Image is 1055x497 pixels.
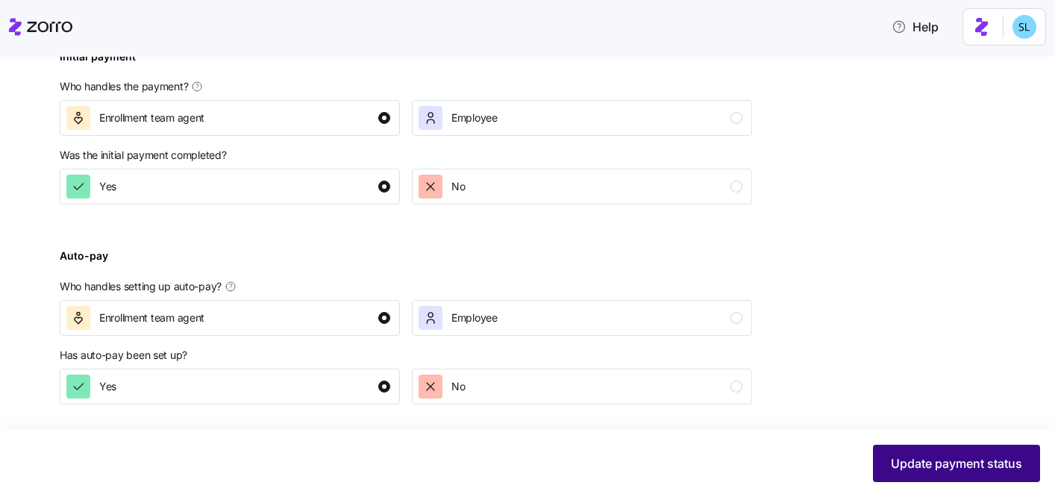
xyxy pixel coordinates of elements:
[60,148,226,163] span: Was the initial payment completed?
[99,310,204,325] span: Enrollment team agent
[60,248,108,276] div: Auto-pay
[451,110,498,125] span: Employee
[873,445,1040,482] button: Update payment status
[99,179,116,194] span: Yes
[891,454,1022,472] span: Update payment status
[880,12,951,42] button: Help
[451,379,465,394] span: No
[60,49,136,77] div: Initial payment
[60,79,188,94] span: Who handles the payment?
[1012,15,1036,39] img: 7c620d928e46699fcfb78cede4daf1d1
[892,18,939,36] span: Help
[60,348,187,363] span: Has auto-pay been set up?
[99,379,116,394] span: Yes
[451,310,498,325] span: Employee
[60,279,222,294] span: Who handles setting up auto-pay?
[99,110,204,125] span: Enrollment team agent
[451,179,465,194] span: No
